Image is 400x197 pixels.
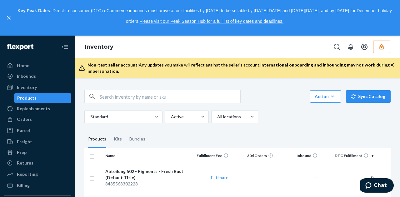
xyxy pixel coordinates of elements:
[88,131,106,148] div: Products
[100,90,240,103] input: Search inventory by name or sku
[320,163,376,192] td: 0
[217,114,217,120] input: All locations
[17,139,32,145] div: Freight
[4,114,71,124] a: Orders
[4,137,71,147] a: Freight
[211,175,228,180] a: Estimate
[331,41,343,53] button: Open Search Box
[320,148,376,163] th: DTC Fulfillment
[129,131,145,148] div: Bundles
[315,93,336,100] div: Action
[87,62,390,74] div: Any updates you make will reflect against the seller's account.
[17,160,33,166] div: Returns
[17,8,50,13] strong: Key Peak Dates
[231,163,276,192] td: ―
[344,41,357,53] button: Open notifications
[4,147,71,157] a: Prep
[4,158,71,168] a: Returns
[7,44,33,50] img: Flexport logo
[4,169,71,179] a: Reporting
[6,15,12,21] button: close,
[17,95,37,101] div: Products
[17,171,38,177] div: Reporting
[15,6,394,27] p: : Direct-to-consumer (DTC) eCommerce inbounds must arrive at our facilities by [DATE] to be sella...
[310,90,341,103] button: Action
[17,106,50,112] div: Replenishments
[105,181,184,187] div: 8435568302228
[4,104,71,114] a: Replenishments
[17,73,36,79] div: Inbounds
[4,71,71,81] a: Inbounds
[231,148,276,163] th: 30d Orders
[85,43,113,50] a: Inventory
[87,62,139,67] span: Non-test seller account:
[4,61,71,71] a: Home
[17,149,27,155] div: Prep
[14,93,72,103] a: Products
[139,19,283,24] a: Please visit our Peak Season Hub for a full list of key dates and deadlines.
[59,41,71,53] button: Close Navigation
[17,182,30,189] div: Billing
[276,148,320,163] th: Inbound
[17,84,37,91] div: Inventory
[17,116,32,122] div: Orders
[17,62,29,69] div: Home
[4,180,71,190] a: Billing
[105,168,184,181] div: Abteilung 502 - Pigments - Fresh Rust (Default Title)
[314,175,317,180] span: —
[360,178,394,194] iframe: Opens a widget where you can chat to one of our agents
[170,114,171,120] input: Active
[114,131,122,148] div: Kits
[346,90,391,103] button: Sync Catalog
[358,41,371,53] button: Open account menu
[187,148,231,163] th: Fulfillment Fee
[103,148,186,163] th: Name
[4,126,71,135] a: Parcel
[17,127,30,134] div: Parcel
[80,38,118,56] ol: breadcrumbs
[4,82,71,92] a: Inventory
